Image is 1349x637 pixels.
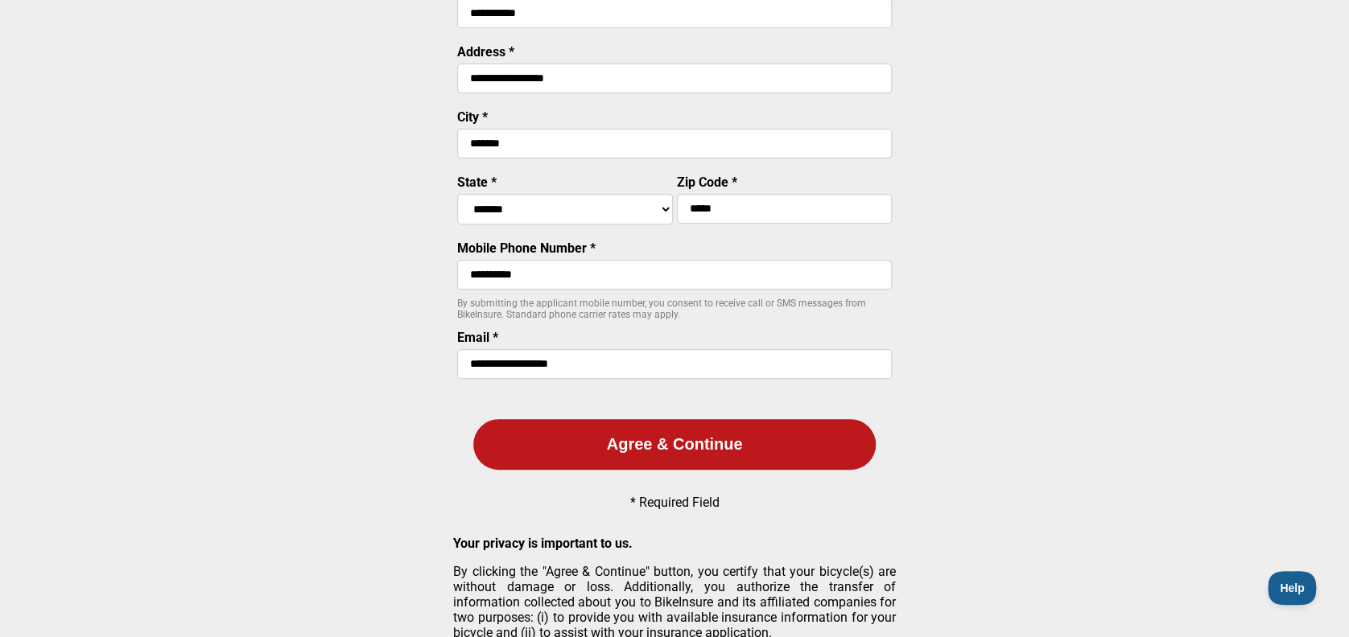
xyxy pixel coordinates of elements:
label: Address * [457,44,514,60]
label: Email * [457,330,498,345]
iframe: Toggle Customer Support [1268,571,1317,605]
label: Zip Code * [677,175,737,190]
button: Agree & Continue [473,419,876,470]
label: State * [457,175,497,190]
p: By submitting the applicant mobile number, you consent to receive call or SMS messages from BikeI... [457,298,892,320]
strong: Your privacy is important to us. [453,536,633,551]
label: Mobile Phone Number * [457,240,596,256]
p: * Required Field [630,495,720,510]
label: City * [457,109,488,125]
